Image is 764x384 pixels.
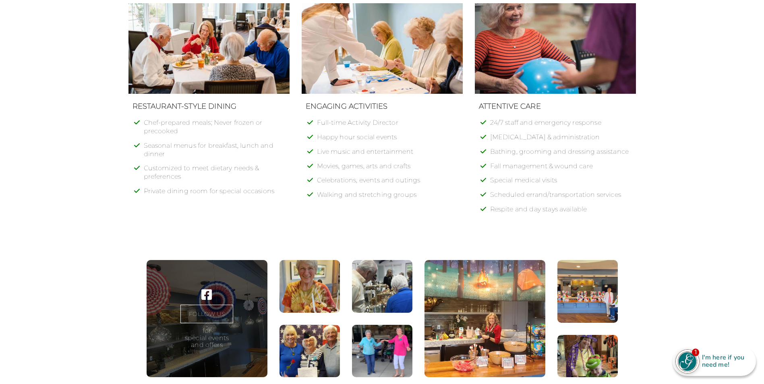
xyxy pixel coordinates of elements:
[490,162,632,177] li: Fall management & wound care
[185,327,229,349] p: for special events and offers
[144,187,286,202] li: Private dining room for special occasions
[128,3,290,94] img: Group of seniors seated at dining table
[144,142,286,165] li: Seasonal menus for breakfast, lunch and dinner
[317,176,459,191] li: Celebrations, events and outings
[317,148,459,162] li: Live music and entertainment
[317,119,459,133] li: Full-time Activity Director
[490,119,632,133] li: 24/7 staff and emergency response
[676,350,699,373] img: avatar
[475,3,636,94] img: Senior woman holding medicine ball during therapy activity
[490,191,632,205] li: Scheduled errand/transportation services
[144,119,286,142] li: Chef-prepared meals; Never frozen or precooked
[490,205,632,220] li: Respite and day stays available
[201,289,212,301] a: Visit our ' . $platform_name . ' page
[700,353,750,370] div: I'm here if you need me!
[479,102,632,111] h3: Attentive Care
[490,148,632,162] li: Bathing, grooming and dressing assistance
[144,164,286,187] li: Customized to meet dietary needs & preferences
[317,191,459,205] li: Walking and stretching groups
[490,176,632,191] li: Special medical visits
[317,133,459,148] li: Happy hour social events
[180,305,233,323] a: FOLLOW US
[306,102,459,111] h3: Engaging Activities
[302,3,463,94] img: Senior women painting
[317,162,459,177] li: Movies, games, arts and crafts
[692,349,699,356] div: 1
[490,133,632,148] li: [MEDICAL_DATA] & administration
[133,102,286,111] h3: Restaurant-Style Dining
